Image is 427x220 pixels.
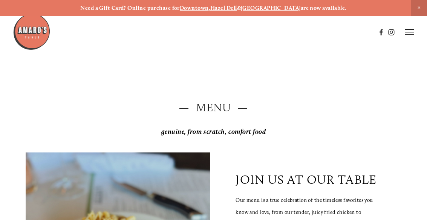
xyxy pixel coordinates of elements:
[13,13,51,51] img: Amaro's Table
[301,5,347,11] strong: are now available.
[80,5,180,11] strong: Need a Gift Card? Online purchase for
[241,5,301,11] a: [GEOGRAPHIC_DATA]
[209,5,210,11] strong: ,
[161,128,266,136] em: genuine, from scratch, comfort food
[180,5,209,11] a: Downtown
[236,172,376,187] p: join us at our table
[210,5,237,11] a: Hazel Dell
[237,5,241,11] strong: &
[26,100,401,115] h2: — Menu —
